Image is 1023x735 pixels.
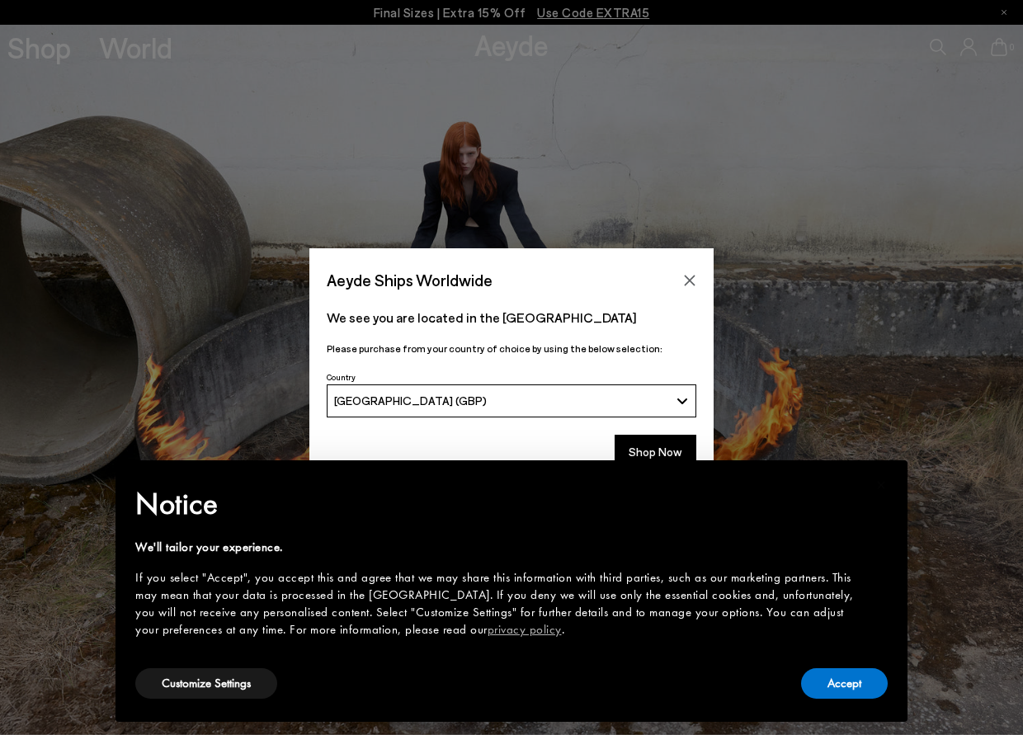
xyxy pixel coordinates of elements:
[876,472,887,497] span: ×
[327,372,356,382] span: Country
[861,465,901,505] button: Close this notice
[135,569,861,638] div: If you select "Accept", you accept this and agree that we may share this information with third p...
[135,483,861,525] h2: Notice
[615,435,696,469] button: Shop Now
[135,668,277,699] button: Customize Settings
[327,308,696,327] p: We see you are located in the [GEOGRAPHIC_DATA]
[677,268,702,293] button: Close
[327,341,696,356] p: Please purchase from your country of choice by using the below selection:
[334,393,487,408] span: [GEOGRAPHIC_DATA] (GBP)
[327,266,493,294] span: Aeyde Ships Worldwide
[801,668,888,699] button: Accept
[488,621,562,638] a: privacy policy
[135,539,861,556] div: We'll tailor your experience.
